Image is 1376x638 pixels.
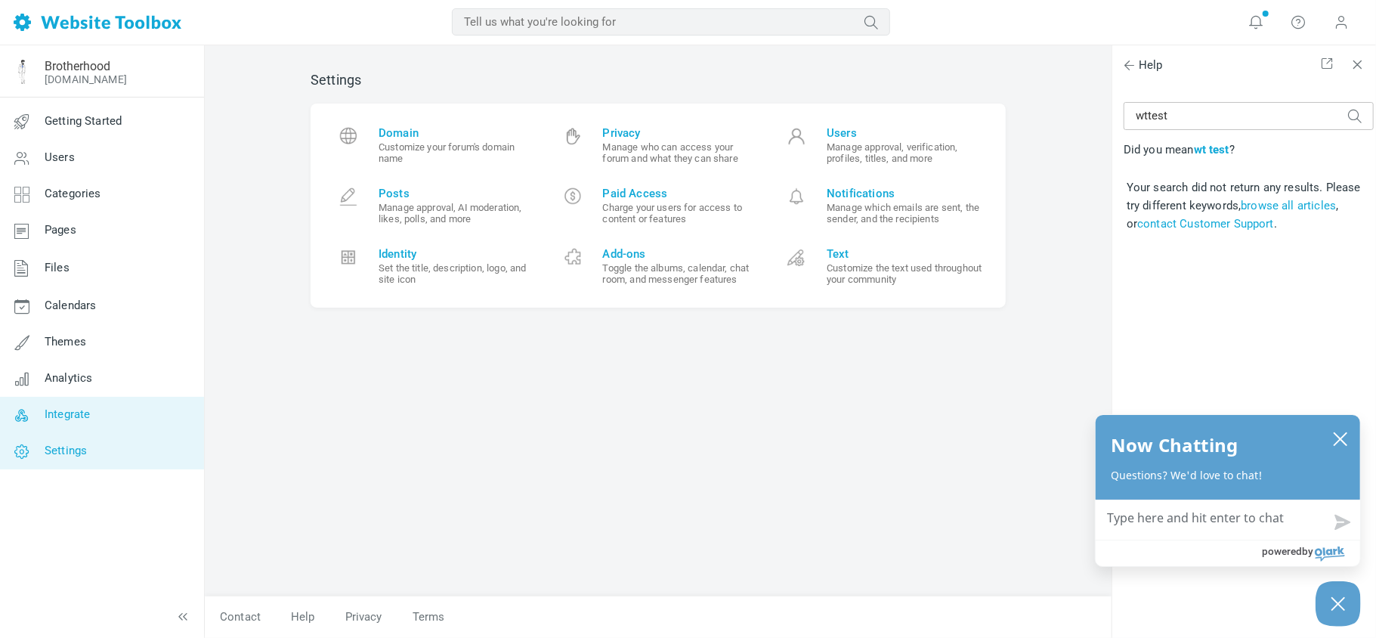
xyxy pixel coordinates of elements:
[1262,541,1302,561] span: powered
[45,371,92,385] span: Analytics
[397,604,460,630] a: Terms
[827,141,983,164] small: Manage approval, verification, profiles, titles, and more
[546,115,771,175] a: Privacy Manage who can access your forum and what they can share
[1111,430,1238,460] h2: Now Chatting
[322,115,546,175] a: Domain Customize your forum's domain name
[276,604,330,630] a: Help
[1241,199,1336,212] a: browse all articles
[45,150,75,164] span: Users
[827,187,983,200] span: Notifications
[45,187,101,200] span: Categories
[45,223,76,237] span: Pages
[827,247,983,261] span: Text
[1137,217,1274,231] a: contact Customer Support
[603,126,759,140] span: Privacy
[1124,57,1163,74] span: Help
[379,141,535,164] small: Customize your forum's domain name
[546,175,771,236] a: Paid Access Charge your users for access to content or features
[45,59,110,73] a: Brotherhood
[45,299,96,312] span: Calendars
[452,8,890,36] input: Tell us what you're looking for
[45,261,70,274] span: Files
[1124,175,1374,236] td: Your search did not return any results. Please try different keywords, , or .
[1316,581,1361,627] button: Close Chatbox
[603,247,759,261] span: Add-ons
[379,262,535,285] small: Set the title, description, logo, and site icon
[1328,428,1353,449] button: close chatbox
[603,202,759,225] small: Charge your users for access to content or features
[827,202,983,225] small: Manage which emails are sent, the sender, and the recipients
[603,262,759,285] small: Toggle the albums, calendar, chat room, and messenger features
[45,114,122,128] span: Getting Started
[827,262,983,285] small: Customize the text used throughout your community
[770,175,994,236] a: Notifications Manage which emails are sent, the sender, and the recipients
[1194,143,1229,156] a: wt test
[379,187,535,200] span: Posts
[205,604,276,630] a: Contact
[45,444,87,457] span: Settings
[322,236,546,296] a: Identity Set the title, description, logo, and site icon
[379,247,535,261] span: Identity
[45,73,127,85] a: [DOMAIN_NAME]
[1111,468,1345,483] p: Questions? We'd love to chat!
[1124,102,1374,130] input: Tell us what you're looking for
[603,187,759,200] span: Paid Access
[1121,57,1136,73] span: Back
[770,236,994,296] a: Text Customize the text used throughout your community
[379,126,535,140] span: Domain
[379,202,535,225] small: Manage approval, AI moderation, likes, polls, and more
[1262,540,1360,566] a: Powered by Olark
[546,236,771,296] a: Add-ons Toggle the albums, calendar, chat room, and messenger features
[1302,541,1313,561] span: by
[10,60,34,84] img: Facebook%20Profile%20Pic%20Guy%20Blue%20Best.png
[1322,505,1360,540] button: Send message
[311,72,1006,88] h2: Settings
[603,141,759,164] small: Manage who can access your forum and what they can share
[770,115,994,175] a: Users Manage approval, verification, profiles, titles, and more
[1124,141,1374,158] p: Did you mean ?
[45,335,86,348] span: Themes
[1095,414,1361,567] div: olark chatbox
[330,604,397,630] a: Privacy
[322,175,546,236] a: Posts Manage approval, AI moderation, likes, polls, and more
[827,126,983,140] span: Users
[45,407,90,421] span: Integrate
